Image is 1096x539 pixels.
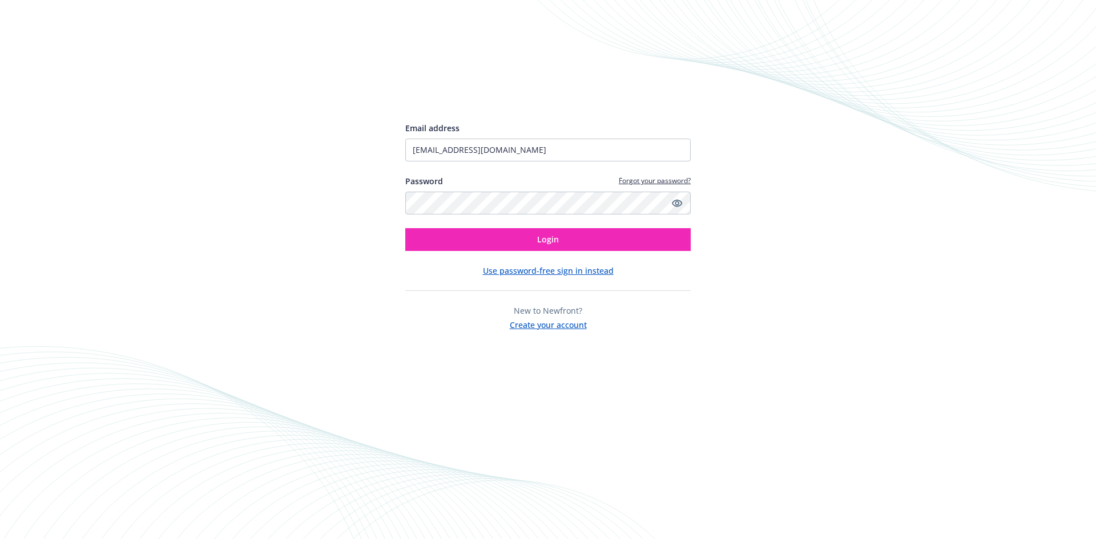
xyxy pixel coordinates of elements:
span: Login [537,234,559,245]
span: New to Newfront? [514,305,582,316]
button: Login [405,228,691,251]
input: Enter your password [405,192,691,214]
img: Newfront logo [405,81,513,101]
button: Create your account [510,317,587,331]
label: Password [405,175,443,187]
button: Use password-free sign in instead [483,265,614,277]
span: Email address [405,123,460,133]
input: Enter your email [405,139,691,161]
